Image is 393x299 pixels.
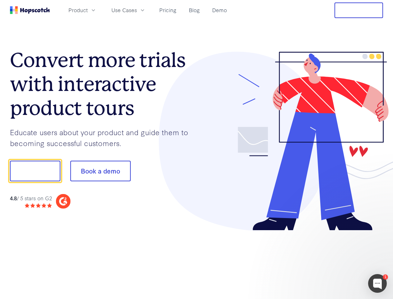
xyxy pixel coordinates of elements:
span: Product [68,6,88,14]
div: 1 [383,274,388,280]
a: Demo [210,5,229,15]
p: Educate users about your product and guide them to becoming successful customers. [10,127,197,148]
a: Home [10,6,50,14]
button: Free Trial [335,2,383,18]
a: Pricing [157,5,179,15]
button: Book a demo [70,161,131,181]
div: / 5 stars on G2 [10,194,52,202]
strong: 4.8 [10,194,17,202]
span: Use Cases [111,6,137,14]
button: Show me! [10,161,60,181]
button: Use Cases [108,5,149,15]
h1: Convert more trials with interactive product tours [10,48,197,120]
button: Product [65,5,100,15]
a: Blog [186,5,202,15]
